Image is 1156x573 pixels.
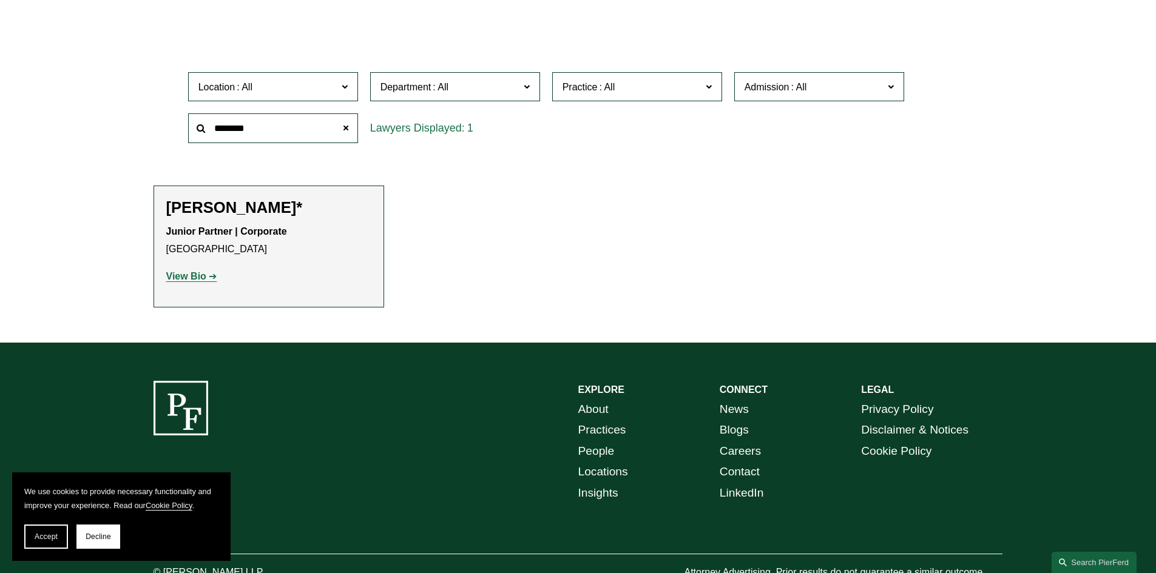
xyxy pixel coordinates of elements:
[166,271,217,281] a: View Bio
[198,82,235,92] span: Location
[578,483,618,504] a: Insights
[166,271,206,281] strong: View Bio
[578,399,609,420] a: About
[720,483,764,504] a: LinkedIn
[578,384,624,395] strong: EXPLORE
[146,501,192,510] a: Cookie Policy
[578,461,628,483] a: Locations
[166,226,287,236] strong: Junior Partner | Corporate
[861,384,894,395] strong: LEGAL
[720,461,760,483] a: Contact
[76,524,120,549] button: Decline
[578,441,615,462] a: People
[1052,552,1137,573] a: Search this site
[86,532,111,541] span: Decline
[861,420,968,441] a: Disclaimer & Notices
[578,420,626,441] a: Practices
[745,82,789,92] span: Admission
[720,420,749,441] a: Blogs
[166,223,371,258] p: [GEOGRAPHIC_DATA]
[467,122,473,134] span: 1
[720,441,761,462] a: Careers
[563,82,598,92] span: Practice
[861,441,931,462] a: Cookie Policy
[24,484,218,512] p: We use cookies to provide necessary functionality and improve your experience. Read our .
[720,384,768,395] strong: CONNECT
[380,82,431,92] span: Department
[861,399,933,420] a: Privacy Policy
[12,472,231,561] section: Cookie banner
[35,532,58,541] span: Accept
[24,524,68,549] button: Accept
[720,399,749,420] a: News
[166,198,371,217] h2: [PERSON_NAME]*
